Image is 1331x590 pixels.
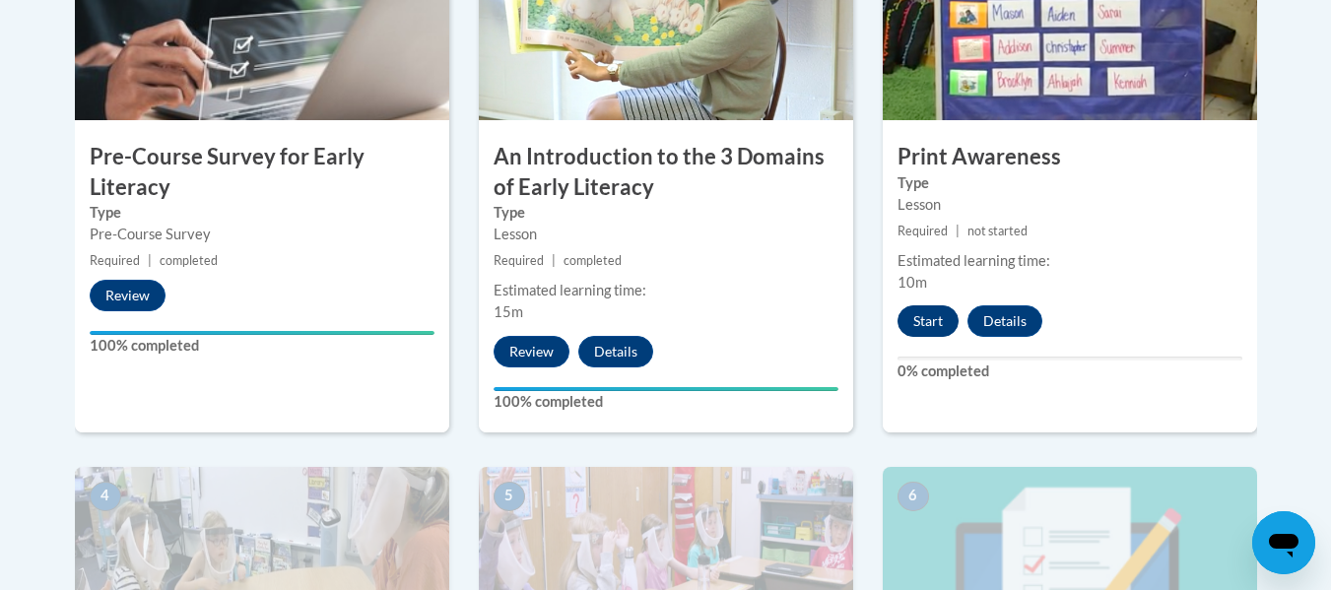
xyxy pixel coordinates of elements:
[898,361,1242,382] label: 0% completed
[90,331,434,335] div: Your progress
[1252,511,1315,574] iframe: Button to launch messaging window
[494,280,838,301] div: Estimated learning time:
[898,305,959,337] button: Start
[160,253,218,268] span: completed
[494,202,838,224] label: Type
[90,280,166,311] button: Review
[494,387,838,391] div: Your progress
[90,224,434,245] div: Pre-Course Survey
[898,482,929,511] span: 6
[898,224,948,238] span: Required
[552,253,556,268] span: |
[898,274,927,291] span: 10m
[564,253,622,268] span: completed
[90,253,140,268] span: Required
[898,250,1242,272] div: Estimated learning time:
[494,482,525,511] span: 5
[967,305,1042,337] button: Details
[494,336,569,367] button: Review
[494,391,838,413] label: 100% completed
[494,253,544,268] span: Required
[494,224,838,245] div: Lesson
[90,335,434,357] label: 100% completed
[90,482,121,511] span: 4
[898,172,1242,194] label: Type
[75,142,449,203] h3: Pre-Course Survey for Early Literacy
[148,253,152,268] span: |
[967,224,1028,238] span: not started
[956,224,960,238] span: |
[494,303,523,320] span: 15m
[479,142,853,203] h3: An Introduction to the 3 Domains of Early Literacy
[898,194,1242,216] div: Lesson
[90,202,434,224] label: Type
[883,142,1257,172] h3: Print Awareness
[578,336,653,367] button: Details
